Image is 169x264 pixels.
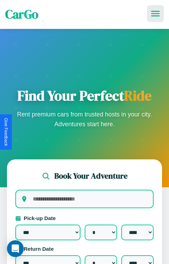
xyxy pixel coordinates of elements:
label: Return Date [15,246,154,252]
span: CarGo [5,6,38,23]
h2: Book Your Adventure [54,171,128,181]
span: Ride [124,86,152,105]
h1: Find Your Perfect [15,87,154,104]
label: Pick-up Date [15,215,154,221]
div: Give Feedback [3,118,8,146]
div: Open Intercom Messenger [7,240,24,257]
p: Rent premium cars from trusted hosts in your city. Adventures start here. [15,110,154,129]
